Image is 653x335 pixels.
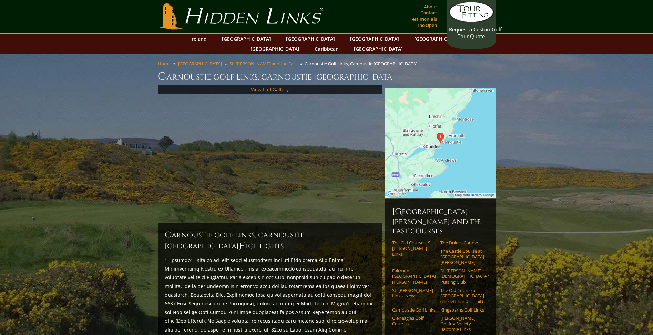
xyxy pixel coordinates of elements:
a: [GEOGRAPHIC_DATA] [350,44,406,54]
a: [GEOGRAPHIC_DATA] [283,34,338,44]
span: Request a Custom [449,26,492,33]
a: Home [158,61,171,67]
li: Carnoustie Golf Links, Carnoustie [GEOGRAPHIC_DATA] [305,61,420,67]
a: Testimonials [408,14,439,24]
a: Contact [419,8,439,18]
a: Carnoustie Golf Links [392,307,436,313]
span: H [239,241,246,252]
a: The Open [415,20,439,30]
a: Caribbean [311,44,342,54]
a: View Full Gallery [251,86,289,93]
a: Request a CustomGolf Tour Quote [449,2,494,40]
a: [GEOGRAPHIC_DATA] [347,34,402,44]
a: St. [PERSON_NAME] and the East [229,61,297,67]
a: Kingsbarns Golf Links [440,307,484,313]
h1: Carnoustie Golf Links, Carnoustie [GEOGRAPHIC_DATA] [158,70,496,83]
a: The Old Course in [GEOGRAPHIC_DATA] (the left-hand circuit) [440,287,484,304]
a: Gleneagles Golf Courses [392,315,436,327]
a: [GEOGRAPHIC_DATA] [247,44,303,54]
a: [GEOGRAPHIC_DATA] [411,34,467,44]
a: [PERSON_NAME] Golfing Society Balcomie Links [440,315,484,332]
a: St. [PERSON_NAME] [DEMOGRAPHIC_DATA]’ Putting Club [440,268,484,285]
a: The Old Course – St. [PERSON_NAME] Links [392,240,436,257]
a: The Duke’s Course [440,240,484,245]
a: St. [PERSON_NAME] Links–New [392,287,436,299]
a: The Castle Course at [GEOGRAPHIC_DATA][PERSON_NAME] [440,248,484,265]
a: Ireland [187,34,210,44]
a: About [422,2,439,11]
a: [GEOGRAPHIC_DATA] [178,61,222,67]
h6: [GEOGRAPHIC_DATA][PERSON_NAME] and the East Courses [392,206,489,236]
h2: Carnoustie Golf Links, Carnoustie [GEOGRAPHIC_DATA] ighlights [165,230,375,252]
img: Google Map of Carnoustie Golf Centre, Links Parade, Carnoustie DD7 7JE, United Kingdom [385,88,496,198]
a: [GEOGRAPHIC_DATA] [218,34,274,44]
a: Fairmont [GEOGRAPHIC_DATA][PERSON_NAME] [392,268,436,285]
